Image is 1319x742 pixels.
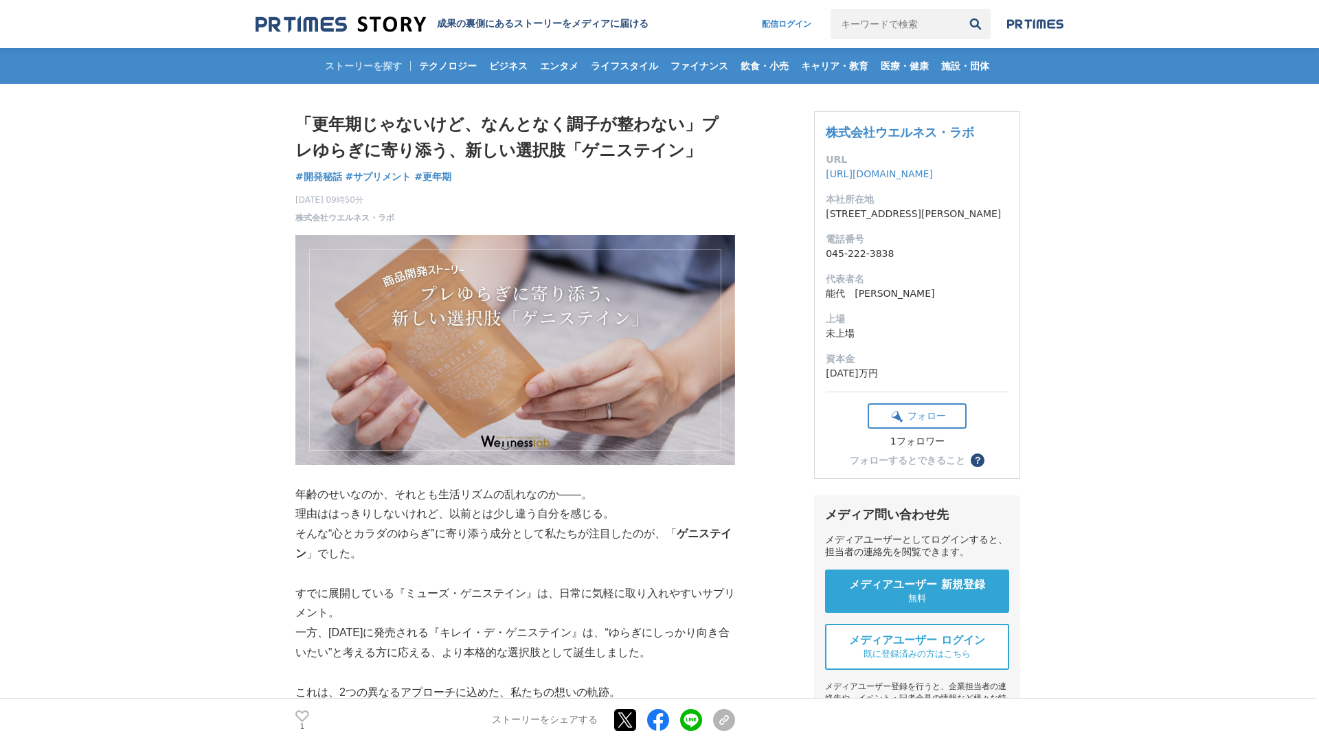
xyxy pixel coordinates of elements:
[936,60,995,72] span: 施設・団体
[960,9,991,39] button: 検索
[849,633,985,648] span: メディアユーザー ログイン
[849,578,985,592] span: メディアユーザー 新規登録
[826,366,1008,381] dd: [DATE]万円
[414,60,482,72] span: テクノロジー
[868,436,967,448] div: 1フォロワー
[826,286,1008,301] dd: 能代 [PERSON_NAME]
[414,48,482,84] a: テクノロジー
[295,212,394,224] a: 株式会社ウエルネス・ラボ
[295,584,735,624] p: すでに展開している『ミューズ・ゲニステイン』は、日常に気軽に取り入れやすいサプリメント。
[295,170,342,183] span: #開発秘話
[826,232,1008,247] dt: 電話番号
[534,48,584,84] a: エンタメ
[295,683,735,703] p: これは、2つの異なるアプローチに込めた、私たちの想いの軌跡。
[295,528,732,559] strong: ゲニステイン
[665,60,734,72] span: ファイナンス
[585,48,664,84] a: ライフスタイル
[868,403,967,429] button: フォロー
[850,456,965,465] div: フォローするとできること
[346,170,412,184] a: #サプリメント
[295,235,735,465] img: thumbnail_b0089fe0-73f0-11f0-aab0-07febd24d75d.png
[875,48,934,84] a: 医療・健康
[971,453,984,467] button: ？
[796,60,874,72] span: キャリア・教育
[1007,19,1063,30] img: prtimes
[826,168,933,179] a: [URL][DOMAIN_NAME]
[908,592,926,605] span: 無料
[796,48,874,84] a: キャリア・教育
[875,60,934,72] span: 医療・健康
[437,18,649,30] h2: 成果の裏側にあるストーリーをメディアに届ける
[295,485,735,505] p: 年齢のせいなのか、それとも生活リズムの乱れなのか――。
[826,247,1008,261] dd: 045-222-3838
[735,60,794,72] span: 飲食・小売
[864,648,971,660] span: 既に登録済みの方はこちら
[295,170,342,184] a: #開発秘話
[256,15,649,34] a: 成果の裏側にあるストーリーをメディアに届ける 成果の裏側にあるストーリーをメディアに届ける
[295,723,309,730] p: 1
[346,170,412,183] span: #サプリメント
[825,570,1009,613] a: メディアユーザー 新規登録 無料
[826,207,1008,221] dd: [STREET_ADDRESS][PERSON_NAME]
[825,534,1009,559] div: メディアユーザーとしてログインすると、担当者の連絡先を閲覧できます。
[256,15,426,34] img: 成果の裏側にあるストーリーをメディアに届ける
[484,48,533,84] a: ビジネス
[735,48,794,84] a: 飲食・小売
[295,194,394,206] span: [DATE] 09時50分
[295,504,735,524] p: 理由ははっきりしないけれど、以前とは少し違う自分を感じる。
[831,9,960,39] input: キーワードで検索
[414,170,451,184] a: #更年期
[825,681,1009,739] div: メディアユーザー登録を行うと、企業担当者の連絡先や、イベント・記者会見の情報など様々な特記情報を閲覧できます。 ※内容はストーリー・プレスリリースにより異なります。
[826,352,1008,366] dt: 資本金
[826,326,1008,341] dd: 未上場
[414,170,451,183] span: #更年期
[825,624,1009,670] a: メディアユーザー ログイン 既に登録済みの方はこちら
[826,272,1008,286] dt: 代表者名
[826,153,1008,167] dt: URL
[295,111,735,164] h1: 「更年期じゃないけど、なんとなく調子が整わない」プレゆらぎに寄り添う、新しい選択肢「ゲニステイン」
[295,524,735,564] p: そんな“心とカラダのゆらぎ”に寄り添う成分として私たちが注目したのが、「 」でした。
[748,9,825,39] a: 配信ログイン
[492,715,598,727] p: ストーリーをシェアする
[585,60,664,72] span: ライフスタイル
[936,48,995,84] a: 施設・団体
[826,312,1008,326] dt: 上場
[825,506,1009,523] div: メディア問い合わせ先
[973,456,982,465] span: ？
[826,192,1008,207] dt: 本社所在地
[665,48,734,84] a: ファイナンス
[484,60,533,72] span: ビジネス
[826,125,974,139] a: 株式会社ウエルネス・ラボ
[534,60,584,72] span: エンタメ
[295,623,735,663] p: 一方、[DATE]に発売される『キレイ・デ・ゲニステイン』は、“ゆらぎにしっかり向き合いたい”と考える方に応える、より本格的な選択肢として誕生しました。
